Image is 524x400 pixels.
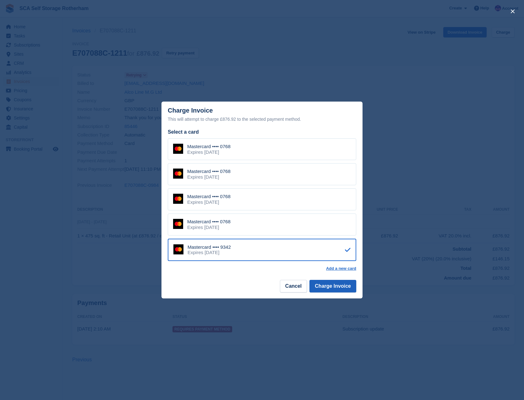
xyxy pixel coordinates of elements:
[168,128,356,136] div: Select a card
[173,219,183,229] img: Mastercard Logo
[187,199,231,205] div: Expires [DATE]
[280,280,307,292] button: Cancel
[187,194,231,199] div: Mastercard •••• 0768
[168,115,356,123] div: This will attempt to charge £876.92 to the selected payment method.
[173,144,183,154] img: Mastercard Logo
[508,6,518,16] button: close
[173,244,183,254] img: Mastercard Logo
[188,244,231,250] div: Mastercard •••• 9342
[187,144,231,149] div: Mastercard •••• 0768
[309,280,356,292] button: Charge Invoice
[187,149,231,155] div: Expires [DATE]
[168,107,356,123] div: Charge Invoice
[326,266,356,271] a: Add a new card
[187,174,231,180] div: Expires [DATE]
[188,250,231,255] div: Expires [DATE]
[187,219,231,225] div: Mastercard •••• 0768
[187,169,231,174] div: Mastercard •••• 0768
[173,194,183,204] img: Mastercard Logo
[187,225,231,230] div: Expires [DATE]
[173,169,183,179] img: Mastercard Logo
